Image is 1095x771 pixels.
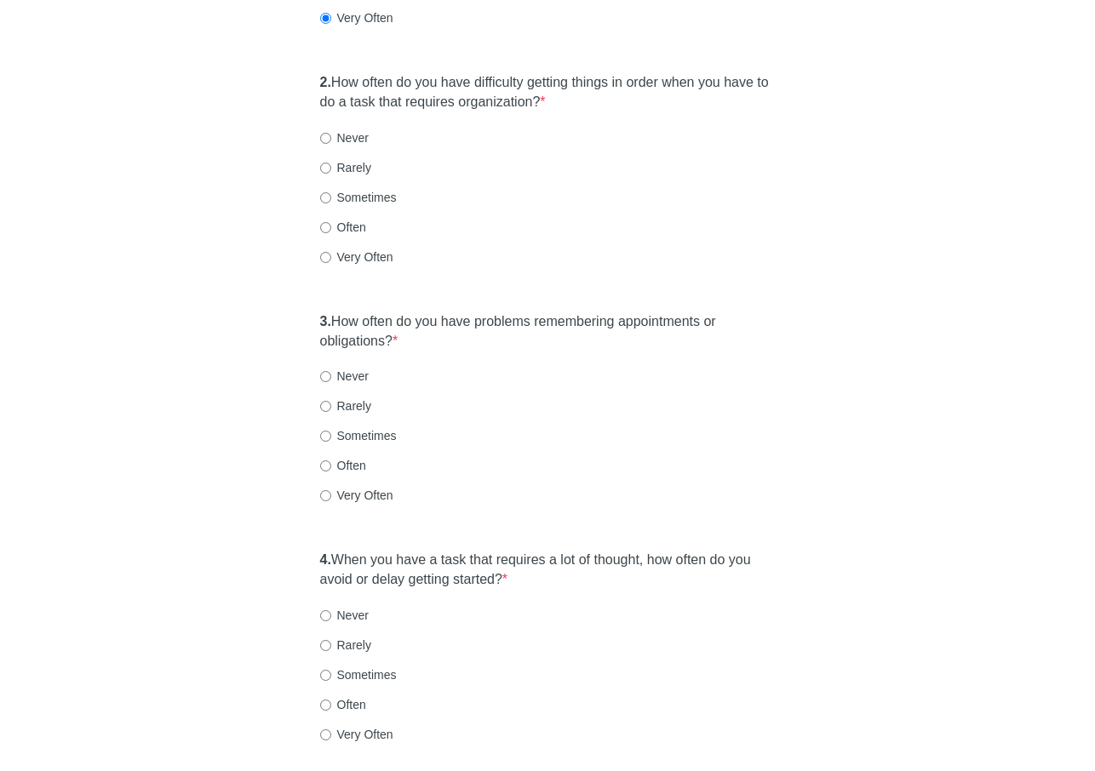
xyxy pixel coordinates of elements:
label: Never [320,368,369,385]
label: When you have a task that requires a lot of thought, how often do you avoid or delay getting star... [320,551,776,590]
input: Sometimes [320,192,331,203]
input: Often [320,460,331,471]
label: Never [320,607,369,624]
input: Very Often [320,13,331,24]
label: Often [320,457,366,474]
input: Very Often [320,490,331,501]
input: Often [320,700,331,711]
input: Never [320,610,331,621]
input: Rarely [320,163,331,174]
label: Very Often [320,248,393,266]
label: Very Often [320,9,393,26]
input: Sometimes [320,670,331,681]
input: Very Often [320,729,331,740]
input: Very Often [320,252,331,263]
label: Sometimes [320,427,397,444]
label: Very Often [320,487,393,504]
input: Sometimes [320,431,331,442]
label: Never [320,129,369,146]
label: Very Often [320,726,393,743]
input: Never [320,371,331,382]
strong: 4. [320,552,331,567]
label: Often [320,696,366,713]
input: Rarely [320,401,331,412]
strong: 2. [320,75,331,89]
input: Never [320,133,331,144]
label: Sometimes [320,189,397,206]
label: Often [320,219,366,236]
label: Rarely [320,637,371,654]
input: Often [320,222,331,233]
label: Rarely [320,397,371,414]
label: How often do you have problems remembering appointments or obligations? [320,312,776,351]
label: Sometimes [320,666,397,683]
label: How often do you have difficulty getting things in order when you have to do a task that requires... [320,73,776,112]
strong: 3. [320,314,331,328]
label: Rarely [320,159,371,176]
input: Rarely [320,640,331,651]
